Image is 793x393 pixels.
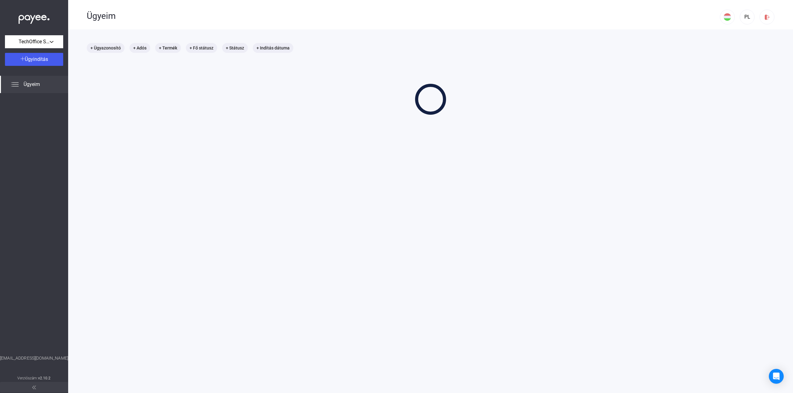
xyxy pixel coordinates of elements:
[32,386,36,389] img: arrow-double-left-grey.svg
[155,43,181,53] mat-chip: + Termék
[720,10,735,24] button: HU
[742,13,752,21] div: PL
[769,369,784,384] div: Open Intercom Messenger
[87,11,720,21] div: Ügyeim
[764,14,770,20] img: logout-red
[253,43,293,53] mat-chip: + Indítás dátuma
[5,35,63,48] button: TechOffice Solution Kft.
[19,11,50,24] img: white-payee-white-dot.svg
[20,57,25,61] img: plus-white.svg
[222,43,248,53] mat-chip: + Státusz
[19,38,50,45] span: TechOffice Solution Kft.
[87,43,125,53] mat-chip: + Ügyazonosító
[129,43,150,53] mat-chip: + Adós
[24,81,40,88] span: Ügyeim
[724,13,731,21] img: HU
[740,10,755,24] button: PL
[25,56,48,62] span: Ügyindítás
[11,81,19,88] img: list.svg
[38,376,51,380] strong: v2.10.2
[186,43,217,53] mat-chip: + Fő státusz
[760,10,774,24] button: logout-red
[5,53,63,66] button: Ügyindítás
